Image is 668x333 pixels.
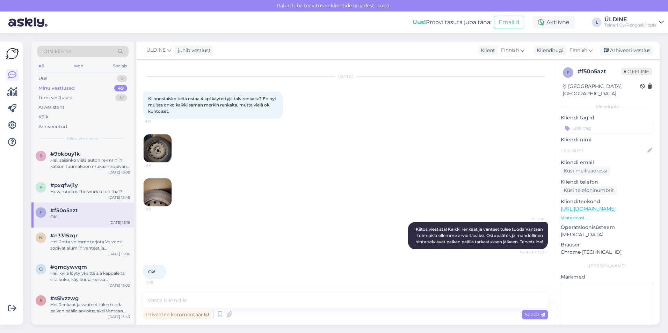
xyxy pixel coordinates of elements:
[621,68,652,75] span: Offline
[108,314,130,319] div: [DATE] 13:43
[40,153,42,158] span: 9
[108,251,130,257] div: [DATE] 15:06
[108,195,130,200] div: [DATE] 15:48
[148,96,277,114] span: Kiinnostaisko teitä ostaa 4 kpl käytettyjä talvirenkaita? En nyt muista onko kaikki saman merkin ...
[561,249,654,256] p: Chrome [TECHNICAL_ID]
[561,263,654,269] div: [PERSON_NAME]
[50,182,78,188] span: #pxqfwj1y
[50,302,130,314] div: Hei,Renkaat ja vanteet tulee tuoda paikan päälle arvioitavaksi Vantaan toimipisteeseen, osoittees...
[67,135,99,142] span: Minu vestlused
[143,73,548,80] div: [DATE]
[50,214,130,220] div: Ok!
[561,241,654,249] p: Brauser
[108,283,130,288] div: [DATE] 15:02
[50,264,87,270] span: #qmdywvqm
[39,266,43,272] span: q
[146,163,172,168] span: 9:11
[415,227,544,244] span: Kiitos viestistä! Kaikki renkaat ja vanteet tulee tuoda Vantaan toimipisteellemme arvioitavaksi. ...
[375,2,391,9] span: Luba
[561,147,646,154] input: Lisa nimi
[144,134,172,162] img: Attachment
[72,61,85,71] div: Web
[413,18,491,27] div: Proovi tasuta juba täna:
[115,94,127,101] div: 32
[534,47,564,54] div: Klienditugi
[117,75,127,82] div: 0
[109,220,130,225] div: [DATE] 15:18
[578,67,621,76] div: # f50o5azt
[413,19,426,25] b: Uus!
[50,188,130,195] div: How much is the work to do that?
[569,46,587,54] span: Finnish
[175,47,211,54] div: juhib vestlust
[50,239,130,251] div: Hei! Jotta voimme tarjota Volvoosi sopivat alumiinivanteet ja kitkarenkaat (jako 5x108, keskireik...
[108,170,130,175] div: [DATE] 16:08
[39,185,43,190] span: p
[40,298,42,303] span: s
[146,207,172,212] span: 9:11
[561,186,617,195] div: Küsi telefoninumbrit
[520,250,546,255] span: Nähtud ✓ 13:21
[561,178,654,186] p: Kliendi telefon
[145,280,172,285] span: 15:18
[567,70,569,75] span: f
[39,235,43,240] span: n
[37,61,45,71] div: All
[38,104,64,111] div: AI Assistent
[600,46,653,55] div: Arhiveeri vestlus
[561,215,654,221] p: Vaata edasi ...
[561,231,654,238] p: [MEDICAL_DATA]
[478,47,495,54] div: Klient
[148,269,155,274] span: Ok!
[561,166,610,176] div: Küsi meiliaadressi
[561,104,654,110] div: Kliendi info
[38,75,47,82] div: Uus
[39,210,42,215] span: f
[114,85,127,92] div: 49
[561,206,616,212] a: [URL][DOMAIN_NAME]
[525,311,545,318] span: Saada
[494,16,524,29] button: Emailid
[604,17,656,22] div: ÜLDINE
[143,310,211,319] div: Privaatne kommentaar
[50,157,130,170] div: Hei, saisinko vielä auton rek nr niin katson tuumakoon mukaan sopivan renkaan.
[561,114,654,121] p: Kliendi tag'id
[50,295,79,302] span: #s5ivzzwg
[6,47,19,60] img: Askly Logo
[561,159,654,166] p: Kliendi email
[561,136,654,143] p: Kliendi nimi
[50,207,78,214] span: #f50o5azt
[50,232,78,239] span: #n3315zqr
[43,48,71,55] span: Otsi kliente
[146,46,166,54] span: ÜLDINE
[561,198,654,205] p: Klienditeekond
[561,224,654,231] p: Operatsioonisüsteem
[38,94,73,101] div: Tiimi vestlused
[563,83,640,97] div: [GEOGRAPHIC_DATA], [GEOGRAPHIC_DATA]
[532,16,575,29] div: Aktiivne
[592,17,602,27] div: L
[50,270,130,283] div: Hei, kyllä löyty yksittäisiä kappaleita sitä koko, käy kurkamassa verkkokaupasta . Jos tarvitset ...
[604,22,656,28] div: Teinari Oy/Rengaskirppis
[520,216,546,222] span: ÜLDINE
[111,61,129,71] div: Socials
[501,46,519,54] span: Finnish
[561,273,654,281] p: Märkmed
[145,119,172,124] span: 9:11
[144,178,172,206] img: Attachment
[38,113,49,120] div: Kõik
[604,17,664,28] a: ÜLDINETeinari Oy/Rengaskirppis
[561,123,654,133] input: Lisa tag
[38,123,67,130] div: Arhiveeritud
[38,85,75,92] div: Minu vestlused
[50,151,80,157] span: #9bkbuy1k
